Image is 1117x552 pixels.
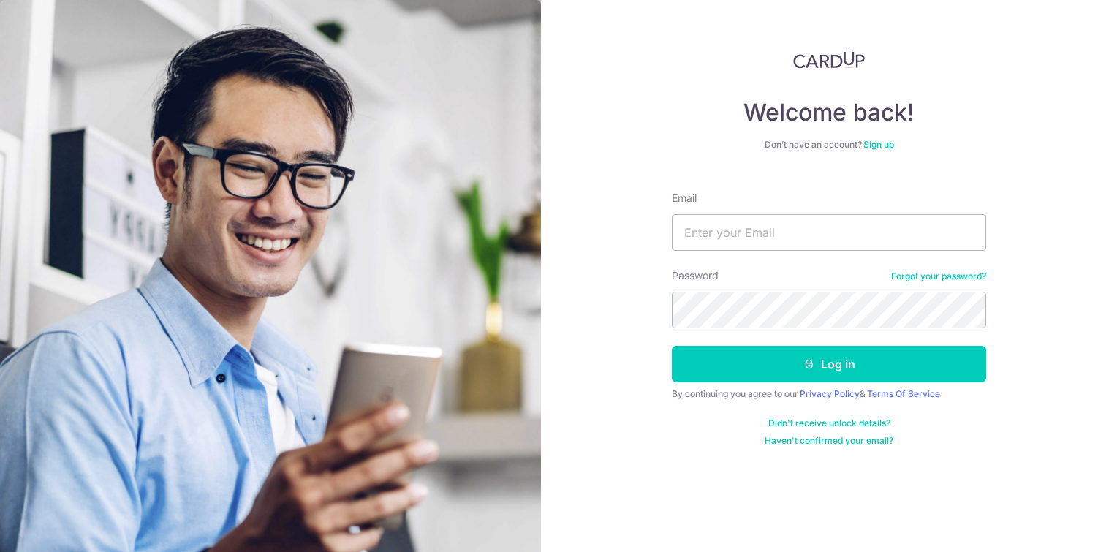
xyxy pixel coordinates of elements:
[672,191,697,205] label: Email
[672,139,986,151] div: Don’t have an account?
[672,268,719,283] label: Password
[793,51,865,69] img: CardUp Logo
[891,271,986,282] a: Forgot your password?
[672,346,986,382] button: Log in
[863,139,894,150] a: Sign up
[672,388,986,400] div: By continuing you agree to our &
[765,435,893,447] a: Haven't confirmed your email?
[672,214,986,251] input: Enter your Email
[800,388,860,399] a: Privacy Policy
[768,417,890,429] a: Didn't receive unlock details?
[867,388,940,399] a: Terms Of Service
[672,98,986,127] h4: Welcome back!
